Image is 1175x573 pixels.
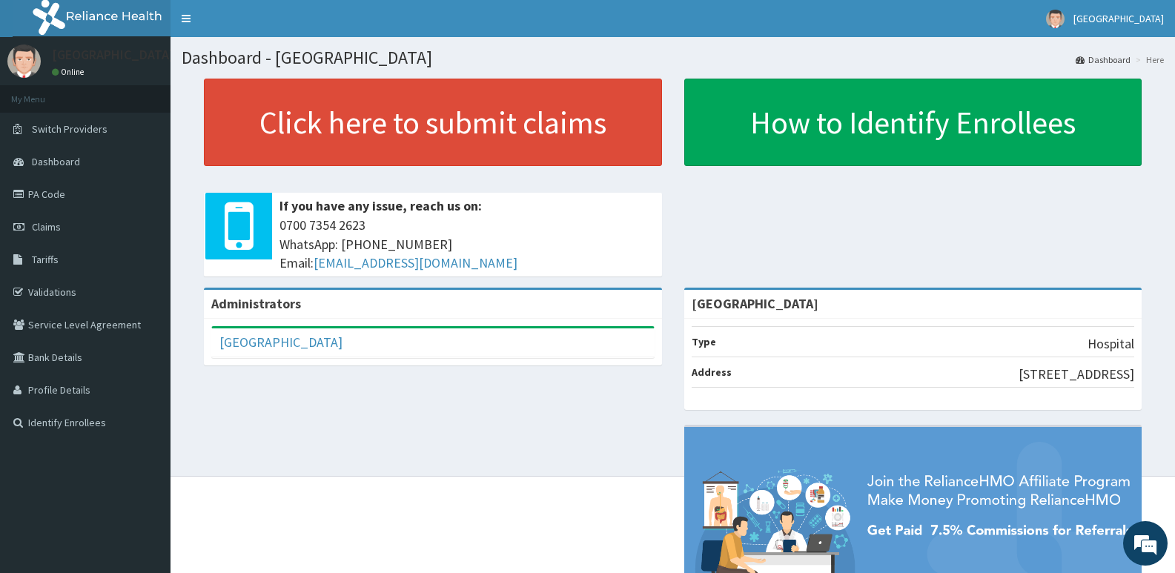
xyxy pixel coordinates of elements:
a: [GEOGRAPHIC_DATA] [219,334,342,351]
b: Address [692,365,732,379]
p: [GEOGRAPHIC_DATA] [52,48,174,62]
span: Tariffs [32,253,59,266]
a: How to Identify Enrollees [684,79,1142,166]
li: Here [1132,53,1164,66]
span: [GEOGRAPHIC_DATA] [1073,12,1164,25]
p: Hospital [1088,334,1134,354]
a: Click here to submit claims [204,79,662,166]
h1: Dashboard - [GEOGRAPHIC_DATA] [182,48,1164,67]
strong: [GEOGRAPHIC_DATA] [692,295,818,312]
b: If you have any issue, reach us on: [279,197,482,214]
a: Online [52,67,87,77]
img: User Image [7,44,41,78]
span: 0700 7354 2623 WhatsApp: [PHONE_NUMBER] Email: [279,216,655,273]
span: Dashboard [32,155,80,168]
span: Claims [32,220,61,233]
a: [EMAIL_ADDRESS][DOMAIN_NAME] [314,254,517,271]
p: [STREET_ADDRESS] [1019,365,1134,384]
b: Type [692,335,716,348]
b: Administrators [211,295,301,312]
img: User Image [1046,10,1065,28]
a: Dashboard [1076,53,1131,66]
span: Switch Providers [32,122,107,136]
